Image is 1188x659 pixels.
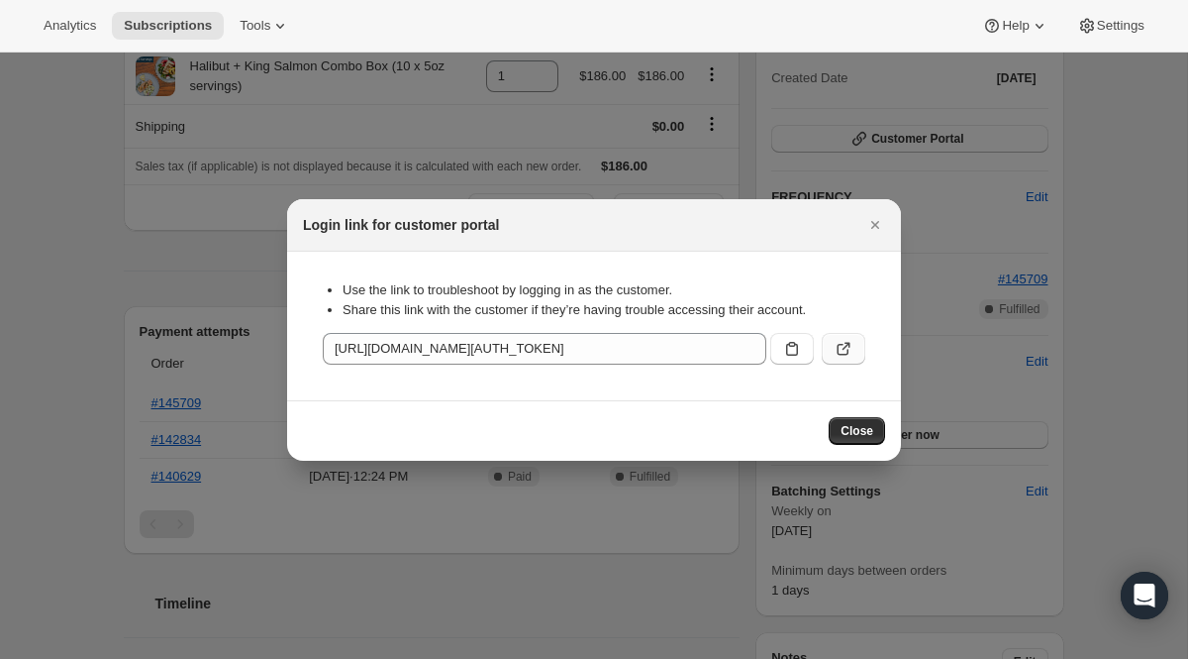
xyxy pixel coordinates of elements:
[44,18,96,34] span: Analytics
[861,211,889,239] button: Close
[841,423,873,439] span: Close
[1002,18,1029,34] span: Help
[303,215,499,235] h2: Login link for customer portal
[112,12,224,40] button: Subscriptions
[32,12,108,40] button: Analytics
[970,12,1060,40] button: Help
[240,18,270,34] span: Tools
[343,300,865,320] li: Share this link with the customer if they’re having trouble accessing their account.
[1121,572,1168,619] div: Open Intercom Messenger
[124,18,212,34] span: Subscriptions
[1065,12,1156,40] button: Settings
[829,417,885,445] button: Close
[343,280,865,300] li: Use the link to troubleshoot by logging in as the customer.
[1097,18,1144,34] span: Settings
[228,12,302,40] button: Tools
